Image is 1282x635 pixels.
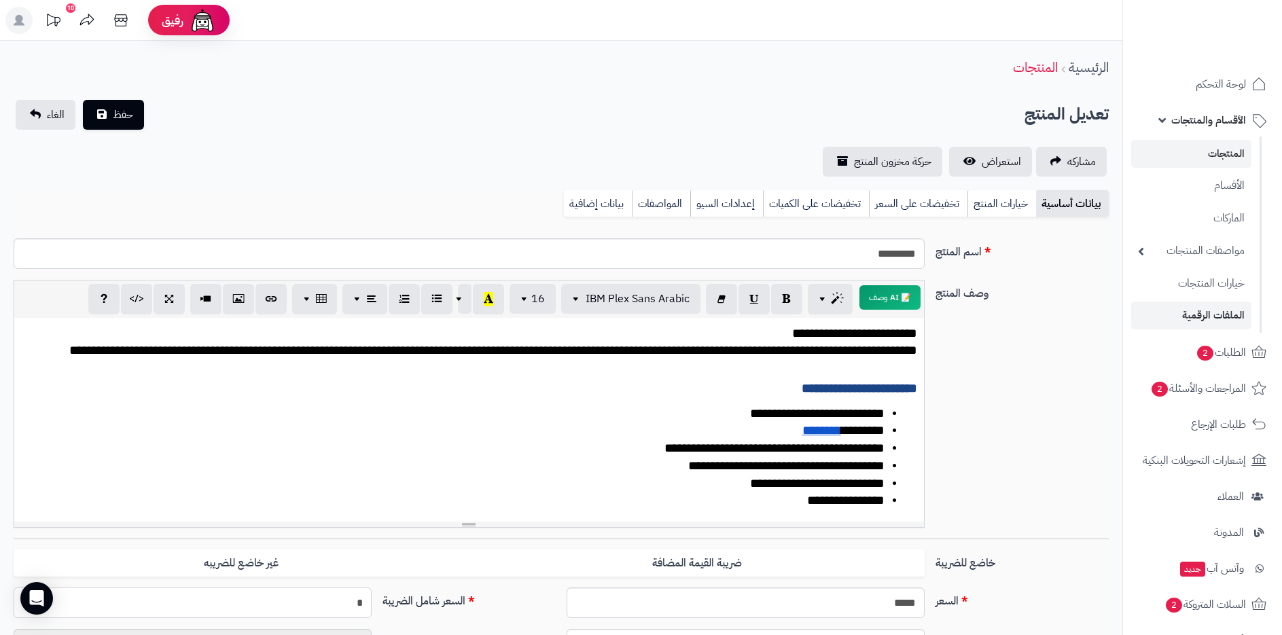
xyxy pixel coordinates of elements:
button: حفظ [83,100,144,130]
a: العملاء [1131,480,1274,513]
span: استعراض [982,153,1021,170]
a: خيارات المنتج [967,190,1036,217]
label: اسم المنتج [930,238,1114,260]
span: 2 [1197,346,1213,361]
h2: تعديل المنتج [1025,101,1109,128]
span: حركة مخزون المنتج [854,153,931,170]
a: بيانات إضافية [564,190,632,217]
span: لوحة التحكم [1196,75,1246,94]
a: مشاركه [1036,147,1107,177]
a: المدونة [1131,516,1274,549]
a: المراجعات والأسئلة2 [1131,372,1274,405]
a: وآتس آبجديد [1131,552,1274,585]
span: رفيق [162,12,183,29]
label: غير خاضع للضريبه [14,549,469,577]
a: إعدادات السيو [690,190,763,217]
div: Open Intercom Messenger [20,582,53,615]
span: السلات المتروكة [1164,595,1246,614]
a: حركة مخزون المنتج [823,147,942,177]
span: وآتس آب [1179,559,1244,578]
span: العملاء [1217,487,1244,506]
label: السعر [930,587,1114,609]
img: ai-face.png [189,7,216,34]
a: مواصفات المنتجات [1131,236,1251,266]
a: تخفيضات على السعر [869,190,967,217]
a: الرئيسية [1069,57,1109,77]
a: الملفات الرقمية [1131,302,1251,329]
a: لوحة التحكم [1131,68,1274,101]
span: 2 [1166,598,1182,613]
span: جديد [1180,562,1205,577]
span: مشاركه [1067,153,1096,170]
span: المراجعات والأسئلة [1150,379,1246,398]
a: المنتجات [1013,57,1058,77]
span: الأقسام والمنتجات [1171,111,1246,130]
span: 2 [1152,382,1168,397]
label: خاضع للضريبة [930,549,1114,571]
span: الغاء [47,107,65,123]
span: المدونة [1214,523,1244,542]
label: ضريبة القيمة المضافة [469,549,924,577]
label: وصف المنتج [930,280,1114,302]
a: استعراض [949,147,1032,177]
a: السلات المتروكة2 [1131,588,1274,621]
a: تخفيضات على الكميات [763,190,869,217]
span: إشعارات التحويلات البنكية [1143,451,1246,470]
button: 16 [510,284,556,314]
a: الغاء [16,100,75,130]
div: 10 [66,3,75,13]
a: طلبات الإرجاع [1131,408,1274,441]
button: 📝 AI وصف [859,285,921,310]
span: حفظ [113,107,133,123]
label: السعر شامل الضريبة [377,587,561,609]
span: طلبات الإرجاع [1191,415,1246,434]
span: 16 [531,291,545,307]
a: خيارات المنتجات [1131,269,1251,298]
a: بيانات أساسية [1036,190,1109,217]
a: الأقسام [1131,171,1251,200]
a: الطلبات2 [1131,336,1274,369]
span: IBM Plex Sans Arabic [586,291,690,307]
a: الماركات [1131,204,1251,233]
button: IBM Plex Sans Arabic [561,284,700,314]
a: إشعارات التحويلات البنكية [1131,444,1274,477]
a: تحديثات المنصة [36,7,70,37]
a: المواصفات [632,190,690,217]
a: المنتجات [1131,140,1251,168]
span: الطلبات [1196,343,1246,362]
